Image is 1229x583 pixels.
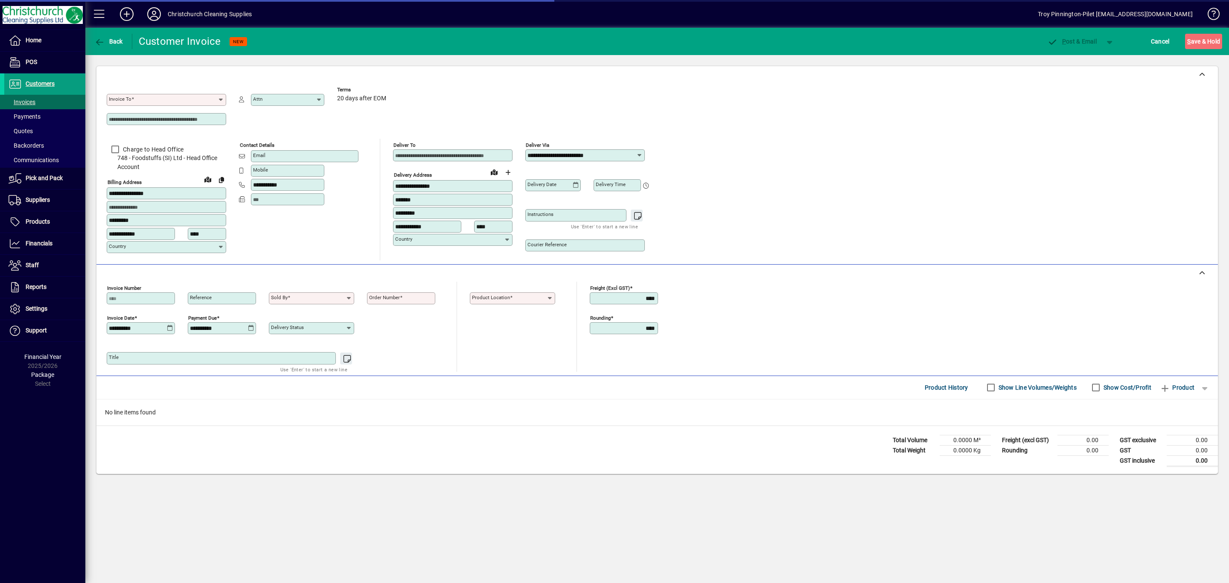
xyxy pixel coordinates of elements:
span: ost & Email [1047,38,1097,45]
span: Payments [9,113,41,120]
mat-hint: Use 'Enter' to start a new line [280,364,347,374]
a: POS [4,52,85,73]
span: Pick and Pack [26,175,63,181]
a: View on map [487,165,501,179]
mat-label: Email [253,152,265,158]
span: ave & Hold [1187,35,1220,48]
mat-hint: Use 'Enter' to start a new line [571,222,638,231]
label: Show Cost/Profit [1102,383,1151,392]
button: Add [113,6,140,22]
td: Freight (excl GST) [998,435,1057,445]
span: Cancel [1151,35,1170,48]
a: Support [4,320,85,341]
span: Back [94,38,123,45]
span: Home [26,37,41,44]
a: Knowledge Base [1201,2,1218,29]
a: Home [4,30,85,51]
mat-label: Attn [253,96,262,102]
button: Choose address [501,166,515,179]
mat-label: Courier Reference [527,242,567,248]
span: Backorders [9,142,44,149]
td: GST [1115,445,1167,455]
a: View on map [201,172,215,186]
button: Post & Email [1043,34,1101,49]
mat-label: Deliver via [526,142,549,148]
span: Settings [26,305,47,312]
span: Staff [26,262,39,268]
span: 748 - Foodstuffs (SI) Ltd - Head Office Account [107,154,226,172]
td: GST exclusive [1115,435,1167,445]
mat-label: Invoice date [107,315,134,321]
span: Products [26,218,50,225]
a: Invoices [4,95,85,109]
button: Save & Hold [1185,34,1222,49]
mat-label: Delivery status [271,324,304,330]
button: Copy to Delivery address [215,173,228,187]
a: Financials [4,233,85,254]
a: Pick and Pack [4,168,85,189]
td: 0.00 [1167,445,1218,455]
app-page-header-button: Back [85,34,132,49]
a: Quotes [4,124,85,138]
span: 20 days after EOM [337,95,386,102]
mat-label: Deliver To [393,142,416,148]
label: Show Line Volumes/Weights [997,383,1077,392]
button: Profile [140,6,168,22]
mat-label: Delivery time [596,181,626,187]
td: 0.0000 Kg [940,445,991,455]
span: Communications [9,157,59,163]
span: Product History [925,381,968,394]
mat-label: Invoice number [107,285,141,291]
td: 0.00 [1057,445,1109,455]
mat-label: Reference [190,294,212,300]
span: Terms [337,87,388,93]
mat-label: Product location [472,294,510,300]
mat-label: Rounding [590,315,611,321]
span: Product [1160,381,1194,394]
a: Staff [4,255,85,276]
span: Suppliers [26,196,50,203]
td: 0.00 [1167,455,1218,466]
span: Quotes [9,128,33,134]
mat-label: Payment due [188,315,217,321]
button: Cancel [1149,34,1172,49]
label: Charge to Head Office [121,145,183,154]
span: Support [26,327,47,334]
div: Customer Invoice [139,35,221,48]
mat-label: Country [395,236,412,242]
button: Back [92,34,125,49]
span: P [1062,38,1066,45]
mat-label: Invoice To [109,96,131,102]
mat-label: Title [109,354,119,360]
a: Backorders [4,138,85,153]
mat-label: Mobile [253,167,268,173]
span: POS [26,58,37,65]
a: Payments [4,109,85,124]
td: Total Volume [888,435,940,445]
mat-label: Freight (excl GST) [590,285,630,291]
td: Total Weight [888,445,940,455]
div: Troy Pinnington-Pilet [EMAIL_ADDRESS][DOMAIN_NAME] [1038,7,1193,21]
a: Settings [4,298,85,320]
span: Invoices [9,99,35,105]
button: Product [1156,380,1199,395]
mat-label: Instructions [527,211,553,217]
mat-label: Delivery date [527,181,556,187]
td: Rounding [998,445,1057,455]
td: 0.00 [1057,435,1109,445]
span: Package [31,371,54,378]
span: Financials [26,240,52,247]
td: 0.0000 M³ [940,435,991,445]
mat-label: Sold by [271,294,288,300]
mat-label: Country [109,243,126,249]
a: Products [4,211,85,233]
a: Suppliers [4,189,85,211]
span: NEW [233,39,244,44]
div: Christchurch Cleaning Supplies [168,7,252,21]
td: 0.00 [1167,435,1218,445]
span: Financial Year [24,353,61,360]
a: Communications [4,153,85,167]
span: Customers [26,80,55,87]
button: Product History [921,380,972,395]
div: No line items found [96,399,1218,426]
